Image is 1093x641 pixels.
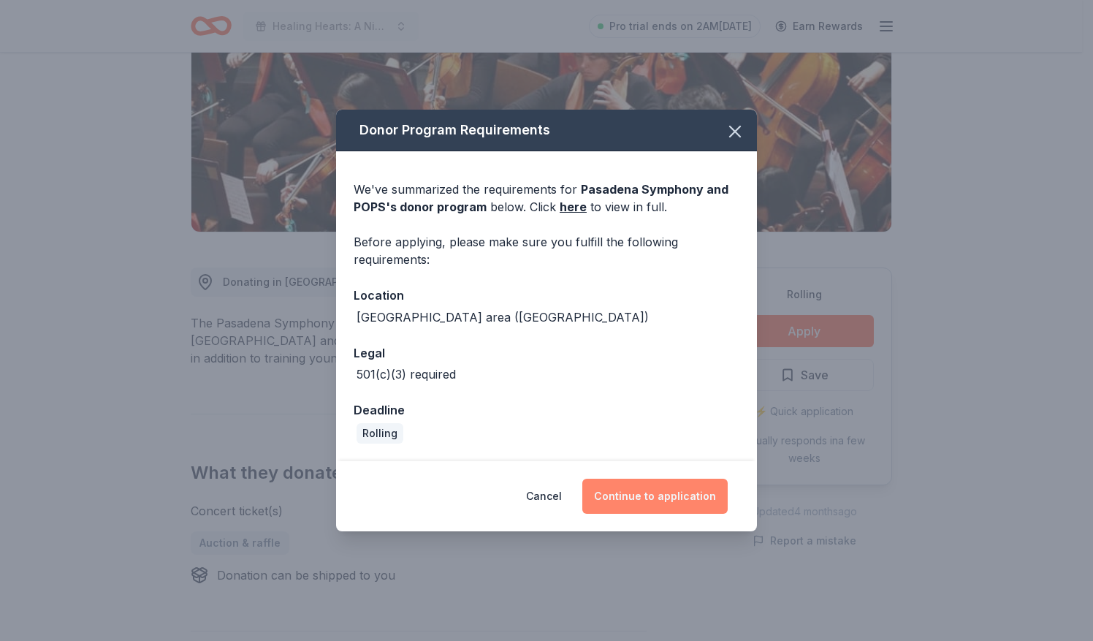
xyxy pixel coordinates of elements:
[354,286,739,305] div: Location
[354,401,739,420] div: Deadline
[354,233,739,268] div: Before applying, please make sure you fulfill the following requirements:
[526,479,562,514] button: Cancel
[354,181,739,216] div: We've summarized the requirements for below. Click to view in full.
[354,344,739,363] div: Legal
[357,365,456,383] div: 501(c)(3) required
[560,198,587,216] a: here
[336,110,757,151] div: Donor Program Requirements
[357,423,403,444] div: Rolling
[357,308,649,326] div: [GEOGRAPHIC_DATA] area ([GEOGRAPHIC_DATA])
[582,479,728,514] button: Continue to application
